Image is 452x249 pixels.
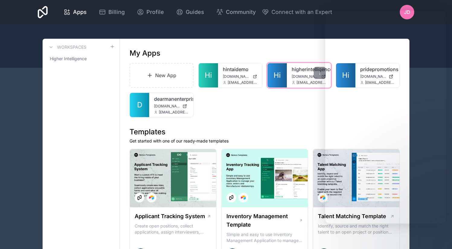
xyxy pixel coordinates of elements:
[292,66,326,73] a: higherintelligencetemplate
[274,70,281,80] span: Hi
[94,5,130,19] a: Billing
[108,8,125,16] span: Billing
[262,8,332,16] button: Connect with an Expert
[226,8,256,16] span: Community
[223,66,257,73] a: hintaidemo
[47,44,86,51] a: Workspaces
[199,63,218,87] a: Hi
[130,48,160,58] h1: My Apps
[154,104,188,109] a: [DOMAIN_NAME]
[57,44,86,50] h3: Workspaces
[320,195,325,200] img: Airtable Logo
[318,223,395,235] p: Identify, source and match the right talent to an open project or position with our Talent Matchi...
[146,8,164,16] span: Profile
[50,56,87,62] span: Higher Intelligence
[228,80,257,85] span: [EMAIL_ADDRESS][DOMAIN_NAME]
[59,5,91,19] a: Apps
[268,63,287,87] a: Hi
[73,8,87,16] span: Apps
[154,104,180,109] span: [DOMAIN_NAME]
[47,53,115,64] a: Higher Intelligence
[223,74,257,79] a: [DOMAIN_NAME]
[130,93,149,117] a: D
[241,195,246,200] img: Airtable Logo
[135,212,205,221] h1: Applicant Tracking System
[211,5,261,19] a: Community
[205,70,212,80] span: Hi
[186,8,204,16] span: Guides
[404,8,410,16] span: JD
[226,212,299,229] h1: Inventory Management Template
[171,5,209,19] a: Guides
[137,100,142,110] span: D
[431,228,446,243] iframe: Intercom live chat
[318,212,386,221] h1: Talent Matching Template
[149,195,154,200] img: Airtable Logo
[135,223,211,235] p: Create open positions, collect applications, assign interviewers, centralise candidate feedback a...
[292,74,319,79] span: [DOMAIN_NAME]
[130,138,400,144] p: Get started with one of our ready-made templates
[226,231,303,244] p: Simple and easy to use Inventory Management Application to manage your stock, orders and Manufact...
[223,74,250,79] span: [DOMAIN_NAME]
[271,8,332,16] span: Connect with an Expert
[325,11,446,224] iframe: Intercom live chat
[132,5,169,19] a: Profile
[130,127,400,137] h1: Templates
[292,74,326,79] a: [DOMAIN_NAME]
[130,63,194,88] a: New App
[297,80,326,85] span: [EMAIL_ADDRESS][DOMAIN_NAME]
[154,95,188,103] a: dearmanenterpriseleads
[159,110,188,115] span: [EMAIL_ADDRESS][DOMAIN_NAME]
